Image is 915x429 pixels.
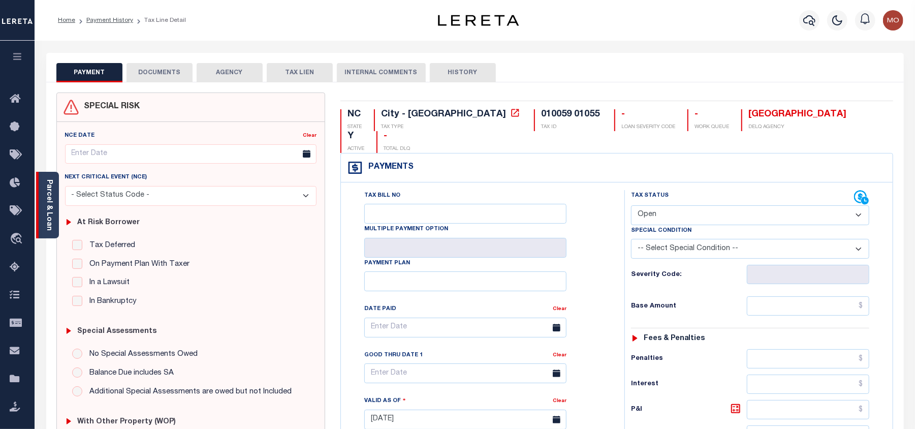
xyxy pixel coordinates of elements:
h6: Penalties [631,355,747,363]
label: Next Critical Event (NCE) [65,173,147,182]
p: TAX TYPE [381,124,522,131]
input: Enter Date [364,318,566,338]
label: Balance Due includes SA [84,367,174,379]
input: $ [747,349,869,369]
li: Tax Line Detail [133,16,186,25]
input: Enter Date [65,144,317,164]
p: STATE [348,124,362,131]
label: Good Thru Date 1 [364,351,423,360]
a: Clear [553,307,566,312]
button: TAX LIEN [267,63,333,82]
label: In a Lawsuit [84,277,130,289]
label: NCE Date [65,132,95,140]
h4: Payments [363,163,414,172]
h6: Base Amount [631,302,747,311]
a: Payment History [86,17,133,23]
label: Date Paid [364,305,396,314]
h6: P&I [631,403,747,417]
a: Home [58,17,75,23]
h6: Severity Code: [631,271,747,279]
a: Parcel & Loan [45,179,52,231]
div: - [384,131,410,142]
label: Valid as Of [364,396,406,406]
img: svg+xml;base64,PHN2ZyB4bWxucz0iaHR0cDovL3d3dy53My5vcmcvMjAwMC9zdmciIHBvaW50ZXItZXZlbnRzPSJub25lIi... [883,10,903,30]
label: On Payment Plan With Taxer [84,259,190,270]
a: Clear [303,133,317,138]
input: $ [747,400,869,419]
h4: SPECIAL RISK [79,102,140,112]
div: - [703,109,737,120]
h6: with Other Property (WOP) [77,418,176,426]
h6: Fees & Penalties [644,334,705,343]
label: Payment Plan [364,259,410,268]
button: INTERNAL COMMENTS [337,63,426,82]
h6: Special Assessments [77,327,156,336]
p: TAX ID [541,124,610,131]
div: NC [348,109,362,120]
label: In Bankruptcy [84,296,137,308]
div: - [629,109,683,120]
a: Clear [553,353,566,358]
label: Tax Bill No [364,192,400,200]
input: Enter Date [364,363,566,383]
button: AGENCY [197,63,263,82]
div: City - [GEOGRAPHIC_DATA] [381,110,506,119]
img: check-icon-green.svg [602,111,610,119]
input: $ [747,296,869,316]
h6: Interest [631,380,747,388]
input: $ [747,375,869,394]
button: DOCUMENTS [127,63,193,82]
label: Multiple Payment Option [364,225,448,234]
label: No Special Assessments Owed [84,349,198,360]
label: Tax Deferred [84,240,135,252]
p: ACTIVE [348,145,364,153]
div: [GEOGRAPHIC_DATA] [756,109,855,120]
button: HISTORY [430,63,496,82]
a: Clear [553,399,566,404]
p: LOAN SEVERITY CODE [629,124,683,131]
h6: At Risk Borrower [77,219,140,227]
p: TOTAL DLQ [384,145,410,153]
label: Additional Special Assessments are owed but not Included [84,386,292,398]
p: WORK QUEUE [703,124,737,131]
p: DELQ AGENCY [756,124,855,131]
i: travel_explore [10,233,26,246]
div: Y [348,131,364,142]
label: Special Condition [631,227,691,235]
img: logo-dark.svg [438,15,519,26]
div: 010059 01055 [541,110,600,119]
button: PAYMENT [56,63,122,82]
label: Tax Status [631,192,669,200]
